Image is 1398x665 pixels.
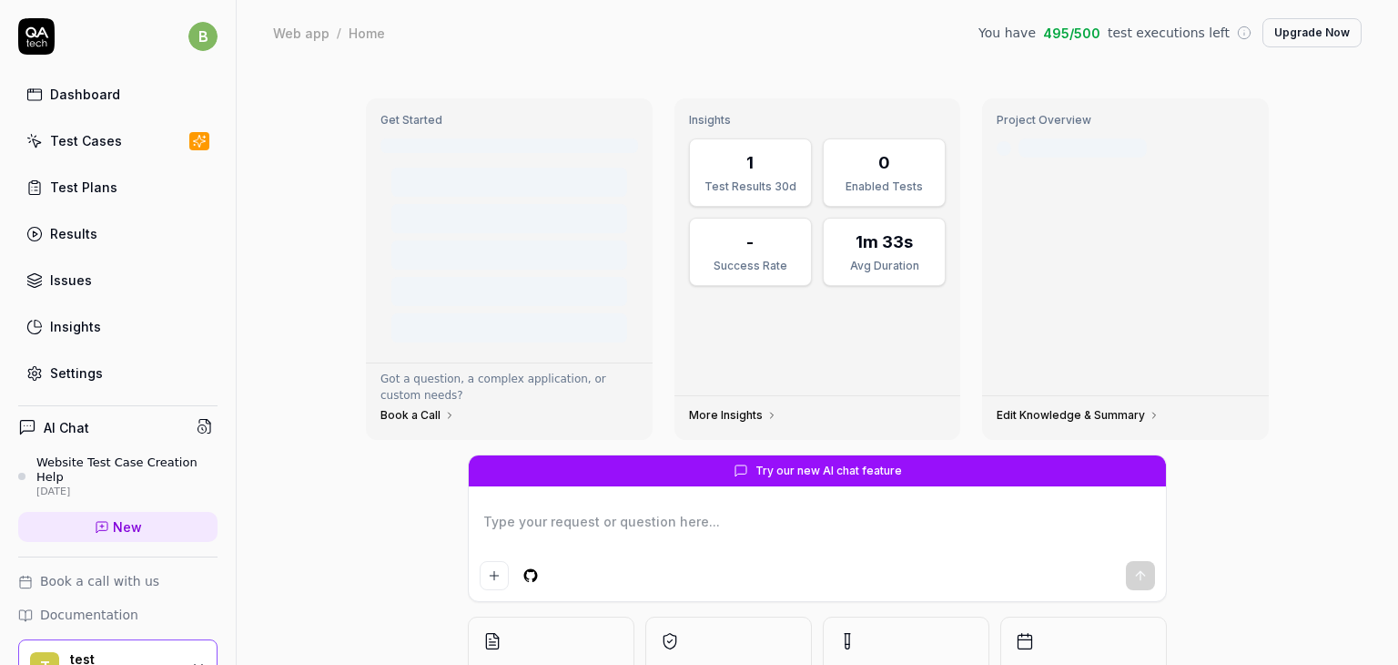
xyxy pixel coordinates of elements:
[997,113,1254,128] h3: Project Overview
[701,258,800,274] div: Success Rate
[18,355,218,391] a: Settings
[36,455,218,486] div: Website Test Case Creation Help
[349,24,385,42] div: Home
[1018,138,1146,158] div: Last crawled [DATE]
[50,178,117,197] div: Test Plans
[50,317,101,336] div: Insights
[36,486,218,498] div: [DATE]
[878,150,890,175] div: 0
[1108,24,1230,43] span: test executions left
[746,150,754,175] div: 1
[18,169,218,205] a: Test Plans
[40,606,138,625] span: Documentation
[997,408,1160,423] a: Edit Knowledge & Summary
[50,271,92,290] div: Issues
[1043,24,1100,43] span: 495 / 500
[44,418,89,437] h4: AI Chat
[380,408,455,423] a: Book a Call
[689,113,947,128] h3: Insights
[755,463,902,479] span: Try our new AI chat feature
[978,24,1036,43] span: You have
[380,113,638,128] h3: Get Started
[18,216,218,251] a: Results
[835,179,934,195] div: Enabled Tests
[50,131,122,150] div: Test Cases
[18,123,218,159] a: Test Cases
[380,371,638,404] p: Got a question, a complex application, or custom needs?
[18,572,218,591] a: Book a call with us
[113,517,142,537] span: New
[701,179,800,195] div: Test Results 30d
[50,224,97,243] div: Results
[18,77,218,112] a: Dashboard
[188,18,218,55] button: b
[18,606,218,625] a: Documentation
[480,561,509,590] button: Add attachment
[856,230,913,254] div: 1m 33s
[273,24,329,42] div: Web app
[18,512,218,542] a: New
[50,363,103,383] div: Settings
[40,572,159,591] span: Book a call with us
[1262,18,1362,47] button: Upgrade Now
[689,408,777,423] a: More Insights
[18,455,218,497] a: Website Test Case Creation Help[DATE]
[50,85,120,104] div: Dashboard
[188,22,218,51] span: b
[746,230,754,254] div: -
[18,309,218,344] a: Insights
[18,262,218,298] a: Issues
[835,258,934,274] div: Avg Duration
[337,24,341,42] div: /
